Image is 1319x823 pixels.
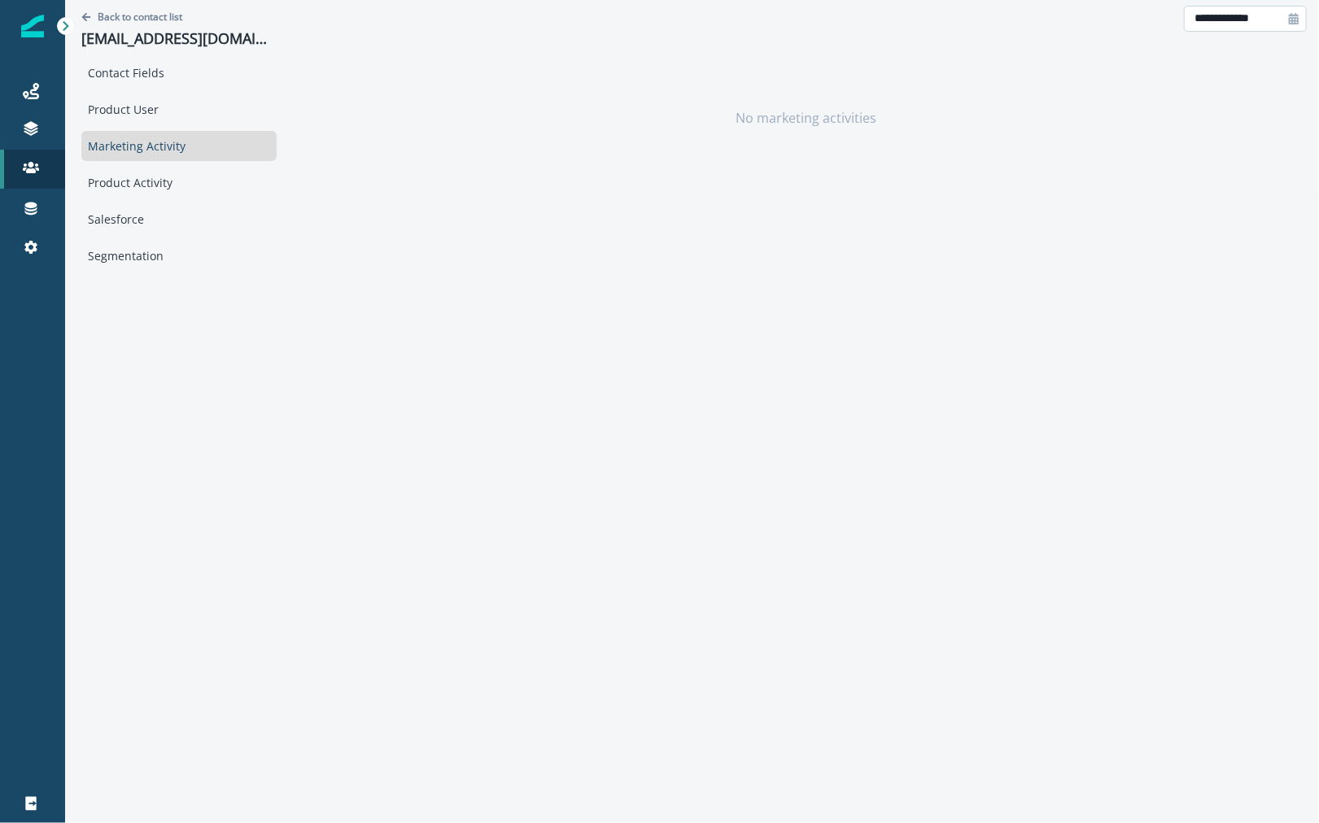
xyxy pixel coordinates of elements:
div: Salesforce [81,204,277,234]
div: Segmentation [81,241,277,271]
button: Go back [81,10,182,24]
p: [EMAIL_ADDRESS][DOMAIN_NAME] [81,30,277,48]
img: Inflection [21,15,44,37]
div: No marketing activities [305,37,1307,199]
div: Product Activity [81,168,277,198]
div: Marketing Activity [81,131,277,161]
div: Product User [81,94,277,124]
div: Contact Fields [81,58,277,88]
p: Back to contact list [98,10,182,24]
